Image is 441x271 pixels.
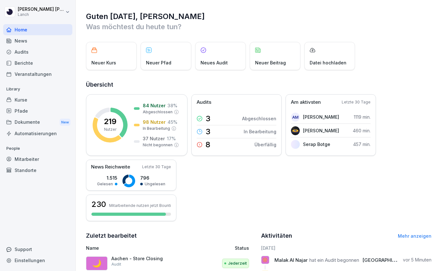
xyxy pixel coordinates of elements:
img: fgodp68hp0emq4hpgfcp6x9z.png [291,140,300,149]
p: Nutzer [104,127,116,132]
span: [GEOGRAPHIC_DATA]: Opening [362,257,433,263]
h2: Übersicht [86,80,431,89]
p: Nicht begonnen [143,142,173,148]
p: 98 Nutzer [143,119,166,125]
p: [PERSON_NAME] [303,127,339,134]
a: Kurse [3,94,72,105]
p: Abgeschlossen [143,109,173,115]
p: Letzte 30 Tage [142,164,171,170]
p: 3 [206,128,210,135]
p: Was möchtest du heute tun? [86,22,431,32]
p: Aachen - Store Closing [111,256,175,261]
p: Audit [111,261,121,267]
p: 🔆 [262,255,268,264]
div: AM [291,113,300,122]
h6: [DATE] [261,245,432,251]
p: News Reichweite [91,163,130,171]
p: In Bearbeitung [244,128,276,135]
p: Letzte 30 Tage [342,99,371,105]
a: DokumenteNew [3,116,72,128]
p: 🌙 [92,258,102,269]
p: Neuer Pfad [146,59,171,66]
p: Ungelesen [145,181,165,187]
p: Neuer Kurs [91,59,116,66]
h2: Aktivitäten [261,231,292,240]
p: In Bearbeitung [143,126,170,131]
p: 84 Nutzer [143,102,166,109]
span: hat ein Audit begonnen [309,257,359,263]
p: Status [235,245,249,251]
p: Am aktivsten [291,99,321,106]
p: 8 [206,141,210,149]
p: 37 Nutzer [143,135,165,142]
p: 17 % [167,135,176,142]
p: Gelesen [97,181,113,187]
p: [PERSON_NAME] [PERSON_NAME] [18,7,64,12]
a: News [3,35,72,46]
p: Abgeschlossen [242,115,276,122]
p: Überfällig [254,141,276,148]
p: Jederzeit [228,260,247,267]
p: [PERSON_NAME] [303,114,339,120]
p: 3 [206,115,210,122]
a: Pfade [3,105,72,116]
p: Datei hochladen [310,59,346,66]
p: Mitarbeitende nutzen jetzt Bounti [109,203,171,208]
div: Dokumente [3,116,72,128]
p: 457 min. [353,141,371,148]
p: Audits [197,99,211,106]
h3: 230 [91,199,106,210]
a: Veranstaltungen [3,69,72,80]
p: Neues Audit [201,59,228,66]
p: 1119 min. [354,114,371,120]
p: 45 % [168,119,177,125]
a: Mehr anzeigen [398,233,431,239]
p: 219 [104,118,116,125]
p: Serap Botge [303,141,330,148]
p: Name [86,245,189,251]
p: People [3,143,72,154]
a: Berichte [3,57,72,69]
a: Standorte [3,165,72,176]
a: Automatisierungen [3,128,72,139]
p: 460 min. [353,127,371,134]
a: Audits [3,46,72,57]
p: 796 [140,175,165,181]
a: Home [3,24,72,35]
h2: Zuletzt bearbeitet [86,231,257,240]
a: Mitarbeiter [3,154,72,165]
div: Support [3,244,72,255]
div: New [60,119,70,126]
h1: Guten [DATE], [PERSON_NAME] [86,11,431,22]
p: Neuer Beitrag [255,59,286,66]
p: 1.515 [97,175,117,181]
img: g4w5x5mlkjus3ukx1xap2hc0.png [291,126,300,135]
a: Einstellungen [3,255,72,266]
p: Lanch [18,12,64,17]
p: vor 5 Minuten [403,257,431,263]
p: Library [3,84,72,94]
span: Malak Al Najar [274,257,308,263]
p: 38 % [168,102,177,109]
